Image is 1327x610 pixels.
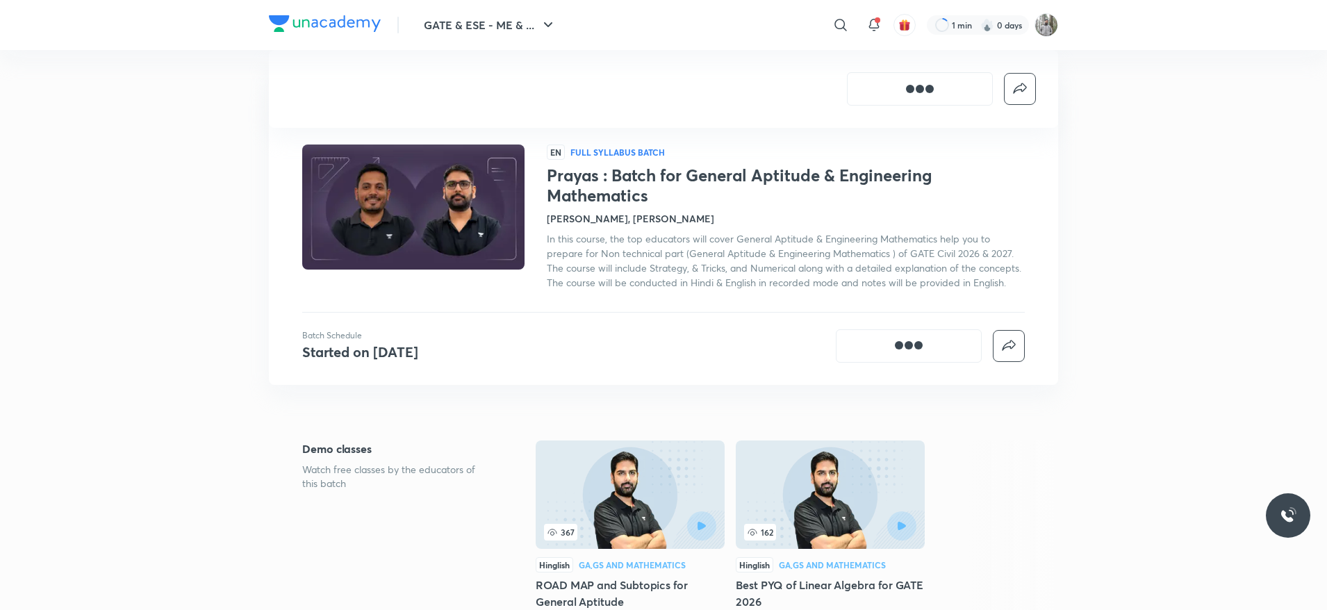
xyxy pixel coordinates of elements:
div: Hinglish [536,557,573,572]
h4: Started on [DATE] [302,343,418,361]
p: Batch Schedule [302,329,418,342]
span: 162 [744,524,776,541]
button: [object Object] [836,329,982,363]
img: ttu [1280,507,1296,524]
img: Thumbnail [300,143,527,271]
h5: Best PYQ of Linear Algebra for GATE 2026 [736,577,925,610]
img: avatar [898,19,911,31]
button: GATE & ESE - ME & ... [415,11,565,39]
p: Full Syllabus Batch [570,147,665,158]
span: In this course, the top educators will cover General Aptitude & Engineering Mathematics help you ... [547,232,1021,289]
img: Company Logo [269,15,381,32]
div: Hinglish [736,557,773,572]
h1: Prayas : Batch for General Aptitude & Engineering Mathematics [547,165,1025,206]
img: Koushik Dhenki [1035,13,1058,37]
img: streak [980,18,994,32]
h5: Demo classes [302,440,491,457]
div: GA,GS and Mathematics [579,561,686,569]
div: GA,GS and Mathematics [779,561,886,569]
button: [object Object] [847,72,993,106]
h5: ROAD MAP and Subtopics for General Aptitude [536,577,725,610]
button: avatar [893,14,916,36]
p: Watch free classes by the educators of this batch [302,463,491,491]
h4: [PERSON_NAME], [PERSON_NAME] [547,211,714,226]
span: EN [547,145,565,160]
span: 367 [544,524,577,541]
a: Company Logo [269,15,381,35]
